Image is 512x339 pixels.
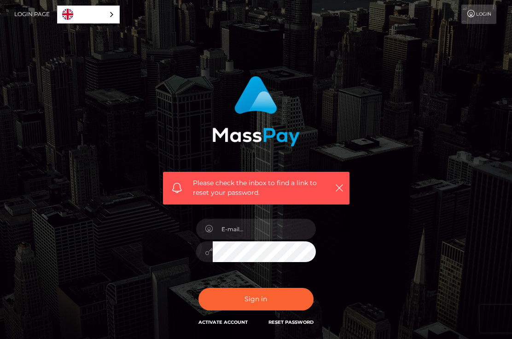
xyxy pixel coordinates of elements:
a: Reset Password [268,319,314,325]
a: Activate Account [198,319,248,325]
input: E-mail... [213,219,316,240]
a: Login Page [14,5,50,24]
aside: Language selected: English [57,6,120,23]
button: Sign in [198,288,314,310]
img: MassPay Login [212,76,300,146]
a: Login [461,5,496,24]
span: Please check the inbox to find a link to reset your password. [193,178,324,198]
div: Language [57,6,120,23]
a: English [58,6,119,23]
